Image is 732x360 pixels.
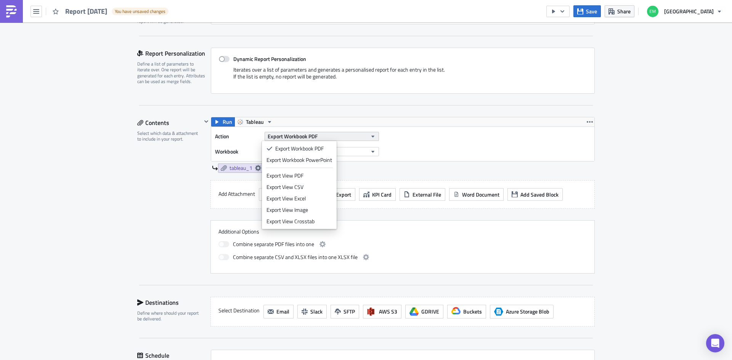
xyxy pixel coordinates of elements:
[137,130,202,142] div: Select which data & attachment to include in your report.
[297,305,327,318] button: Slack
[211,117,235,126] button: Run
[520,190,559,198] span: Add Saved Block
[344,307,355,315] span: SFTP
[490,305,554,318] button: Azure Storage BlobAzure Storage Blob
[233,55,306,63] strong: Dynamic Report Personalization
[449,188,504,201] button: Word Document
[219,66,587,86] div: Iterates over a list of parameters and generates a personalised report for each entry in the list...
[276,307,289,315] span: Email
[275,145,332,152] div: Export Workbook PDF
[331,305,359,318] button: SFTP
[372,190,392,198] span: KPI Card
[233,240,314,249] span: Combine separate PDF files into one
[223,117,232,126] span: Run
[218,188,255,200] label: Add Attachment
[413,190,441,198] span: External File
[507,188,563,201] button: Add Saved Block
[218,163,264,173] a: tableau_1
[137,310,202,322] div: Define where should your report be delivered.
[617,7,631,15] span: Share
[115,8,165,14] span: You have unsaved changes
[246,117,264,126] span: Tableau
[266,206,332,214] div: Export View Image
[259,188,300,201] button: SQL Query
[137,117,202,128] div: Contents
[266,195,332,202] div: Export View Excel
[447,305,486,318] button: Buckets
[405,305,443,318] button: GDRIVE
[263,305,294,318] button: Email
[642,3,726,20] button: [GEOGRAPHIC_DATA]
[506,307,549,315] span: Azure Storage Blob
[234,117,275,126] button: Tableau
[646,5,659,18] img: Avatar
[215,131,261,142] label: Action
[706,334,724,352] div: Open Intercom Messenger
[462,190,499,198] span: Word Document
[310,307,323,315] span: Slack
[605,5,634,17] button: Share
[230,165,252,171] span: tableau_1
[664,7,714,15] span: [GEOGRAPHIC_DATA]
[202,117,211,126] button: Hide content
[218,228,587,235] label: Additional Options
[266,183,332,191] div: Export View CSV
[266,156,332,164] div: Export Workbook PowerPoint
[5,5,18,18] img: PushMetrics
[421,307,439,315] span: GDRIVE
[137,61,206,85] div: Define a list of parameters to iterate over. One report will be generated for each entry. Attribu...
[137,48,211,59] div: Report Personalization
[266,172,332,179] div: Export View PDF
[586,7,597,15] span: Save
[137,297,202,308] div: Destinations
[363,305,401,318] button: AWS S3
[379,307,397,315] span: AWS S3
[266,218,332,225] div: Export View Crosstab
[65,7,108,16] span: Report [DATE]
[494,307,503,316] span: Azure Storage Blob
[573,5,601,17] button: Save
[463,307,482,315] span: Buckets
[215,146,261,157] label: Workbook
[359,188,396,201] button: KPI Card
[265,132,379,141] button: Export Workbook PDF
[268,132,318,140] span: Export Workbook PDF
[233,253,358,262] span: Combine separate CSV and XLSX files into one XLSX file
[400,188,445,201] button: External File
[137,1,206,24] div: Optionally, perform a condition check before generating and sending a report. Only if true, the r...
[218,305,260,316] label: Select Destination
